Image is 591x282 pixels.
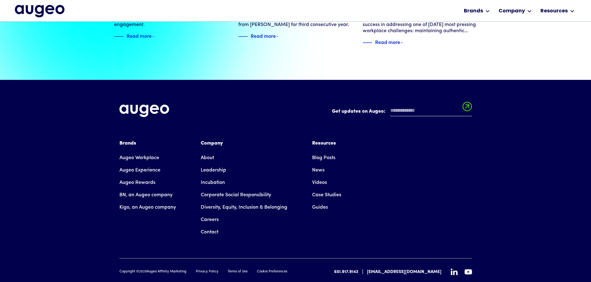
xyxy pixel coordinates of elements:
[499,7,525,15] div: Company
[119,176,155,189] a: Augeo Rewards
[463,102,472,115] input: Submit
[332,108,385,115] label: Get updates on Augeo:
[363,39,372,46] img: Blue decorative line
[540,7,568,15] div: Resources
[15,5,65,18] a: home
[201,176,225,189] a: Incubation
[114,33,123,40] img: Blue decorative line
[251,32,276,39] div: Read more
[201,164,226,176] a: Leadership
[312,189,341,201] a: Case Studies
[119,269,186,275] div: Copyright © Augeo Affinity Marketing
[238,33,248,40] img: Blue decorative line
[127,32,152,39] div: Read more
[119,189,172,201] a: BN, an Augeo company
[119,164,160,176] a: Augeo Experience
[367,269,441,275] a: [EMAIL_ADDRESS][DOMAIN_NAME]
[312,164,325,176] a: News
[312,140,341,147] div: Resources
[276,33,286,40] img: Blue text arrow
[196,269,218,275] a: Privacy Policy
[201,201,287,214] a: Diversity, Equity, Inclusion & Belonging
[201,226,218,238] a: Contact
[312,201,328,214] a: Guides
[119,105,169,117] img: Augeo's full logo in white.
[152,33,162,40] img: Blue text arrow
[312,176,327,189] a: Videos
[401,39,410,46] img: Blue text arrow
[257,269,287,275] a: Cookie Preferences
[464,7,483,15] div: Brands
[238,15,353,28] div: [PERSON_NAME] awarded highest supplier rating from [PERSON_NAME] for third consecutive year.
[201,189,271,201] a: Corporate Social Responsibility
[139,270,147,273] span: 2025
[114,15,229,28] div: The connected workforce: A new era of employee engagement.
[312,152,335,164] a: Blog Posts
[363,15,477,34] div: HR Tech Outlook spotlights [PERSON_NAME]'s success in addressing one of [DATE] most pressing work...
[201,152,214,164] a: About
[332,105,472,119] form: Email Form
[119,152,159,164] a: Augeo Workplace
[334,269,358,275] a: 651.917.9143
[201,140,287,147] div: Company
[201,214,219,226] a: Careers
[375,38,400,46] div: Read more
[119,140,176,147] div: Brands
[119,201,176,214] a: Kigo, an Augeo company
[362,268,363,276] div: |
[228,269,248,275] a: Terms of Use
